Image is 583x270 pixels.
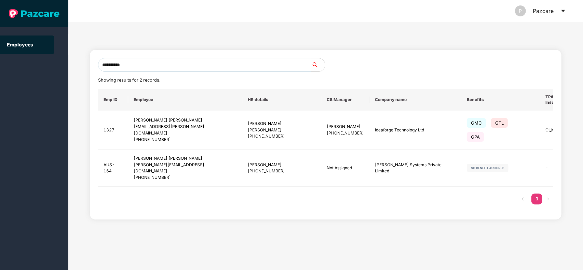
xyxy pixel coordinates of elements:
span: caret-down [560,8,566,14]
div: [PHONE_NUMBER] [248,133,316,140]
td: AUS-164 [98,150,128,187]
span: left [521,197,525,201]
a: Employees [7,42,33,47]
div: [PHONE_NUMBER] [327,130,364,137]
th: CS Manager [321,89,369,111]
li: Next Page [542,194,553,204]
div: - [546,165,572,171]
th: Company name [369,89,461,111]
span: GTL [491,118,508,128]
div: Not Assigned [327,165,364,171]
button: search [311,58,325,72]
div: [PERSON_NAME] [248,162,316,168]
button: right [542,194,553,204]
span: OI_MEDI [546,127,563,132]
li: 1 [531,194,542,204]
span: right [546,197,550,201]
li: Previous Page [518,194,529,204]
td: Ideaforge Technology Ltd [369,111,461,150]
th: HR details [242,89,321,111]
img: svg+xml;base64,PHN2ZyB4bWxucz0iaHR0cDovL3d3dy53My5vcmcvMjAwMC9zdmciIHdpZHRoPSIxMjIiIGhlaWdodD0iMj... [467,164,509,172]
div: [PERSON_NAME] [PERSON_NAME] [134,155,237,162]
div: [PHONE_NUMBER] [248,168,316,174]
span: GPA [467,132,484,142]
th: TPA | Insurer [540,89,578,111]
span: Showing results for 2 records. [98,77,160,83]
span: search [311,62,325,68]
span: P [519,5,522,16]
div: [PERSON_NAME][EMAIL_ADDRESS][DOMAIN_NAME] [134,162,237,175]
td: [PERSON_NAME] Systems Private Limited [369,150,461,187]
th: Benefits [461,89,540,111]
div: [PERSON_NAME] [327,124,364,130]
div: [EMAIL_ADDRESS][PERSON_NAME][DOMAIN_NAME] [134,124,237,137]
div: [PHONE_NUMBER] [134,174,237,181]
div: [PHONE_NUMBER] [134,137,237,143]
th: Emp ID [98,89,128,111]
div: [PERSON_NAME] [PERSON_NAME] [248,120,316,133]
button: left [518,194,529,204]
span: GMC [467,118,486,128]
th: Employee [128,89,242,111]
div: [PERSON_NAME] [PERSON_NAME] [134,117,237,124]
td: 1327 [98,111,128,150]
a: 1 [531,194,542,204]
